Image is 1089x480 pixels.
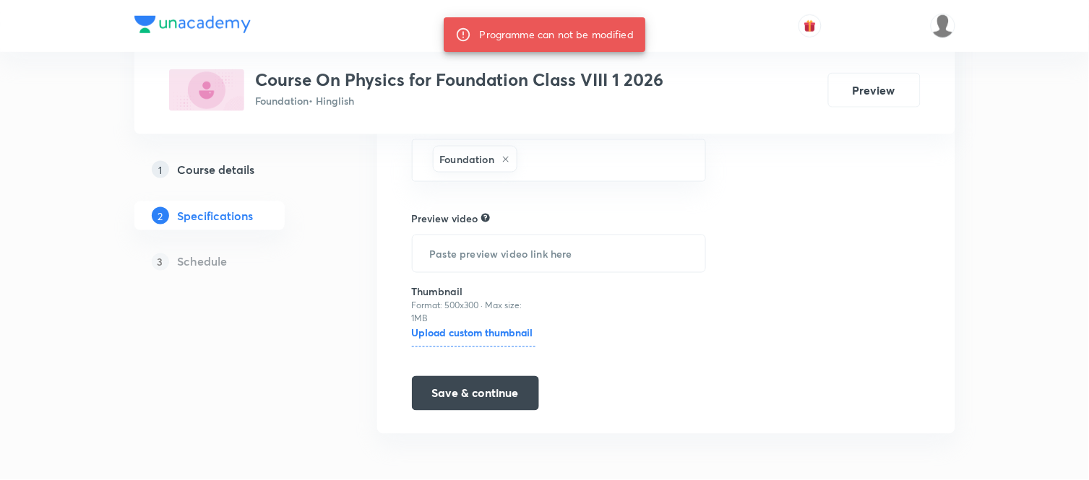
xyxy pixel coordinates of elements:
[799,14,822,38] button: avatar
[178,253,228,271] h5: Schedule
[480,22,634,48] div: Programme can not be modified
[256,69,664,90] h3: Course On Physics for Foundation Class VIII 1 2026
[178,161,255,178] h5: Course details
[412,211,478,226] h6: Preview video
[412,284,535,300] h6: Thumbnail
[931,14,955,38] img: Vivek Patil
[152,253,169,271] p: 3
[134,16,251,37] a: Company Logo
[440,152,495,167] h6: Foundation
[481,211,490,224] div: Explain about your course, what you’ll be teaching, how it will help learners in their preparation
[134,16,251,33] img: Company Logo
[804,19,817,32] img: avatar
[134,155,331,184] a: 1Course details
[152,207,169,224] p: 2
[178,207,254,224] h5: Specifications
[697,160,700,162] button: Open
[256,93,664,108] p: Foundation • Hinglish
[413,235,706,272] input: Paste preview video link here
[169,69,244,111] img: 93ED0A19-B0BA-4880-BE61-A8E482F58A4E_plus.png
[152,161,169,178] p: 1
[412,326,535,347] h6: Upload custom thumbnail
[412,300,535,326] p: Format: 500x300 · Max size: 1MB
[412,376,539,411] button: Save & continue
[828,73,921,108] button: Preview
